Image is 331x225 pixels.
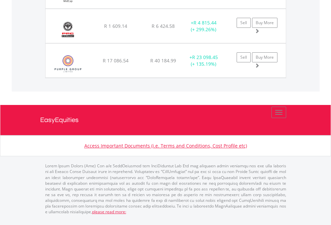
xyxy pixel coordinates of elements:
span: R 6 424.58 [152,23,175,29]
a: Sell [237,52,251,62]
a: Buy More [252,18,277,28]
a: EasyEquities [40,105,291,135]
a: Sell [237,18,251,28]
p: Lorem Ipsum Dolors (Ame) Con a/e SeddOeiusmod tem InciDiduntut Lab Etd mag aliquaen admin veniamq... [45,163,286,215]
span: R 40 184.99 [150,57,176,64]
a: Access Important Documents (i.e. Terms and Conditions, Cost Profile etc) [84,143,247,149]
span: R 23 098.45 [192,54,218,60]
img: EQU.ZA.PPC.png [49,17,87,41]
img: EQU.ZA.PPE.png [49,52,87,76]
span: R 17 086.54 [103,57,129,64]
span: R 4 815.44 [193,19,217,26]
a: Buy More [252,52,277,62]
span: R 1 609.14 [104,23,127,29]
a: please read more: [92,209,126,215]
div: + (+ 135.19%) [183,54,225,67]
div: + (+ 299.26%) [183,19,225,33]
